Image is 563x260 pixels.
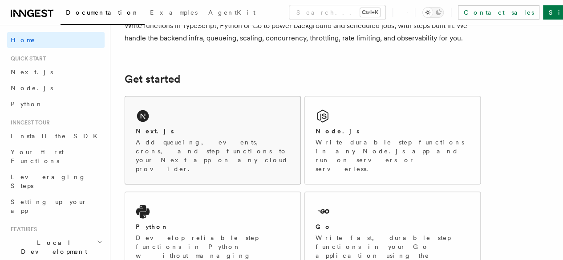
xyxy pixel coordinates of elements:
h2: Go [316,222,332,231]
span: Setting up your app [11,198,87,214]
kbd: Ctrl+K [360,8,380,17]
a: Node.jsWrite durable step functions in any Node.js app and run on servers or serverless. [304,96,481,184]
button: Search...Ctrl+K [289,5,385,20]
span: Inngest tour [7,119,50,126]
span: AgentKit [208,9,255,16]
h2: Next.js [136,127,174,136]
h2: Python [136,222,169,231]
a: AgentKit [203,3,261,24]
span: Your first Functions [11,148,64,164]
a: Install the SDK [7,128,105,144]
span: Leveraging Steps [11,173,86,189]
a: Next.jsAdd queueing, events, crons, and step functions to your Next app on any cloud provider. [125,96,301,184]
p: Write durable step functions in any Node.js app and run on servers or serverless. [316,138,470,173]
a: Documentation [61,3,145,25]
a: Your first Functions [7,144,105,169]
a: Node.js [7,80,105,96]
button: Local Development [7,235,105,260]
a: Examples [145,3,203,24]
span: Features [7,226,37,233]
a: Contact sales [458,5,539,20]
span: Documentation [66,9,139,16]
span: Examples [150,9,198,16]
span: Node.js [11,84,53,92]
span: Quick start [7,55,46,62]
span: Next.js [11,68,53,76]
span: Install the SDK [11,132,103,140]
span: Python [11,100,43,108]
p: Write functions in TypeScript, Python or Go to power background and scheduled jobs, with steps bu... [125,20,481,44]
span: Local Development [7,238,97,256]
a: Python [7,96,105,112]
a: Leveraging Steps [7,169,105,194]
p: Add queueing, events, crons, and step functions to your Next app on any cloud provider. [136,138,290,173]
h2: Node.js [316,127,360,136]
a: Next.js [7,64,105,80]
button: Toggle dark mode [422,7,444,18]
span: Home [11,36,36,44]
a: Setting up your app [7,194,105,219]
a: Get started [125,73,180,85]
a: Home [7,32,105,48]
